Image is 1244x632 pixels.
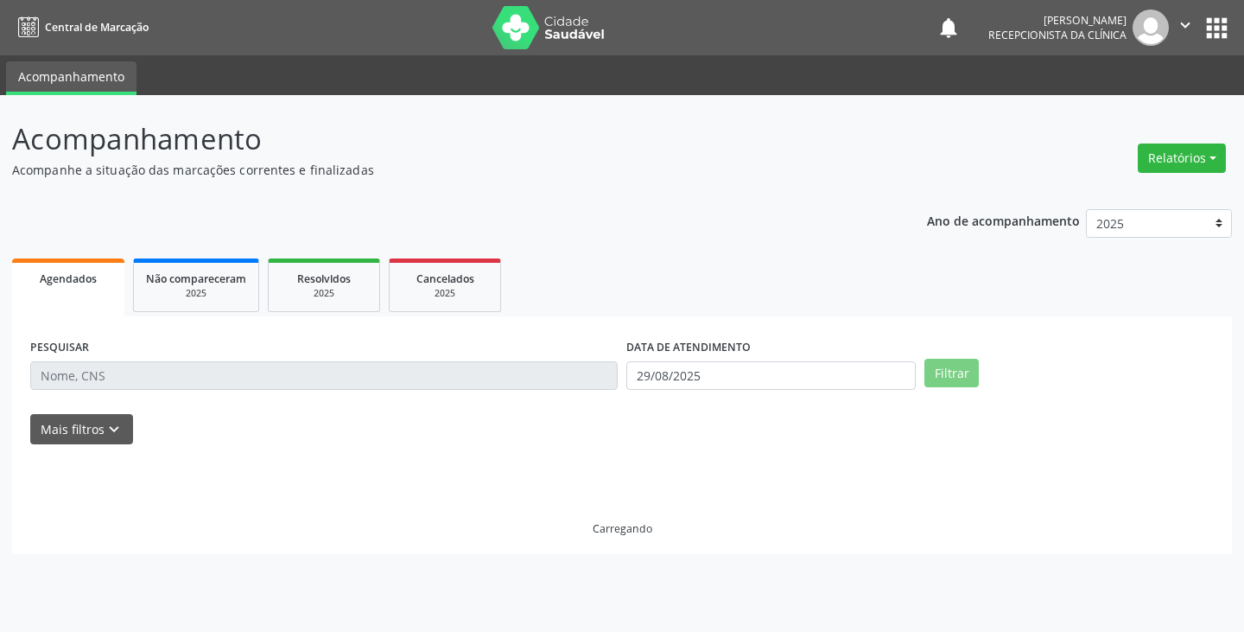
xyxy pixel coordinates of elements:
[45,20,149,35] span: Central de Marcação
[30,361,618,391] input: Nome, CNS
[1138,144,1226,173] button: Relatórios
[402,287,488,300] div: 2025
[105,420,124,439] i: keyboard_arrow_down
[924,359,979,388] button: Filtrar
[988,13,1127,28] div: [PERSON_NAME]
[626,335,751,361] label: DATA DE ATENDIMENTO
[1176,16,1195,35] i: 
[1202,13,1232,43] button: apps
[30,414,133,444] button: Mais filtroskeyboard_arrow_down
[1133,10,1169,46] img: img
[297,271,351,286] span: Resolvidos
[988,28,1127,42] span: Recepcionista da clínica
[146,271,246,286] span: Não compareceram
[1169,10,1202,46] button: 
[146,287,246,300] div: 2025
[12,13,149,41] a: Central de Marcação
[30,335,89,361] label: PESQUISAR
[936,16,961,40] button: notifications
[593,521,652,536] div: Carregando
[12,118,866,161] p: Acompanhamento
[6,61,136,95] a: Acompanhamento
[416,271,474,286] span: Cancelados
[40,271,97,286] span: Agendados
[626,361,916,391] input: Selecione um intervalo
[927,209,1080,231] p: Ano de acompanhamento
[12,161,866,179] p: Acompanhe a situação das marcações correntes e finalizadas
[281,287,367,300] div: 2025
